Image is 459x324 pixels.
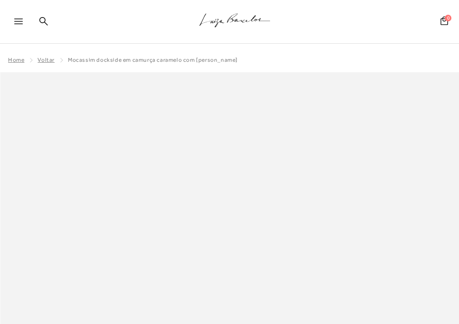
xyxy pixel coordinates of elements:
[68,57,238,63] span: MOCASSIM DOCKSIDE EM CAMURÇA CARAMELO COM [PERSON_NAME]
[445,15,451,21] span: 0
[438,16,451,29] button: 0
[8,57,24,63] a: Home
[37,57,55,63] a: Voltar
